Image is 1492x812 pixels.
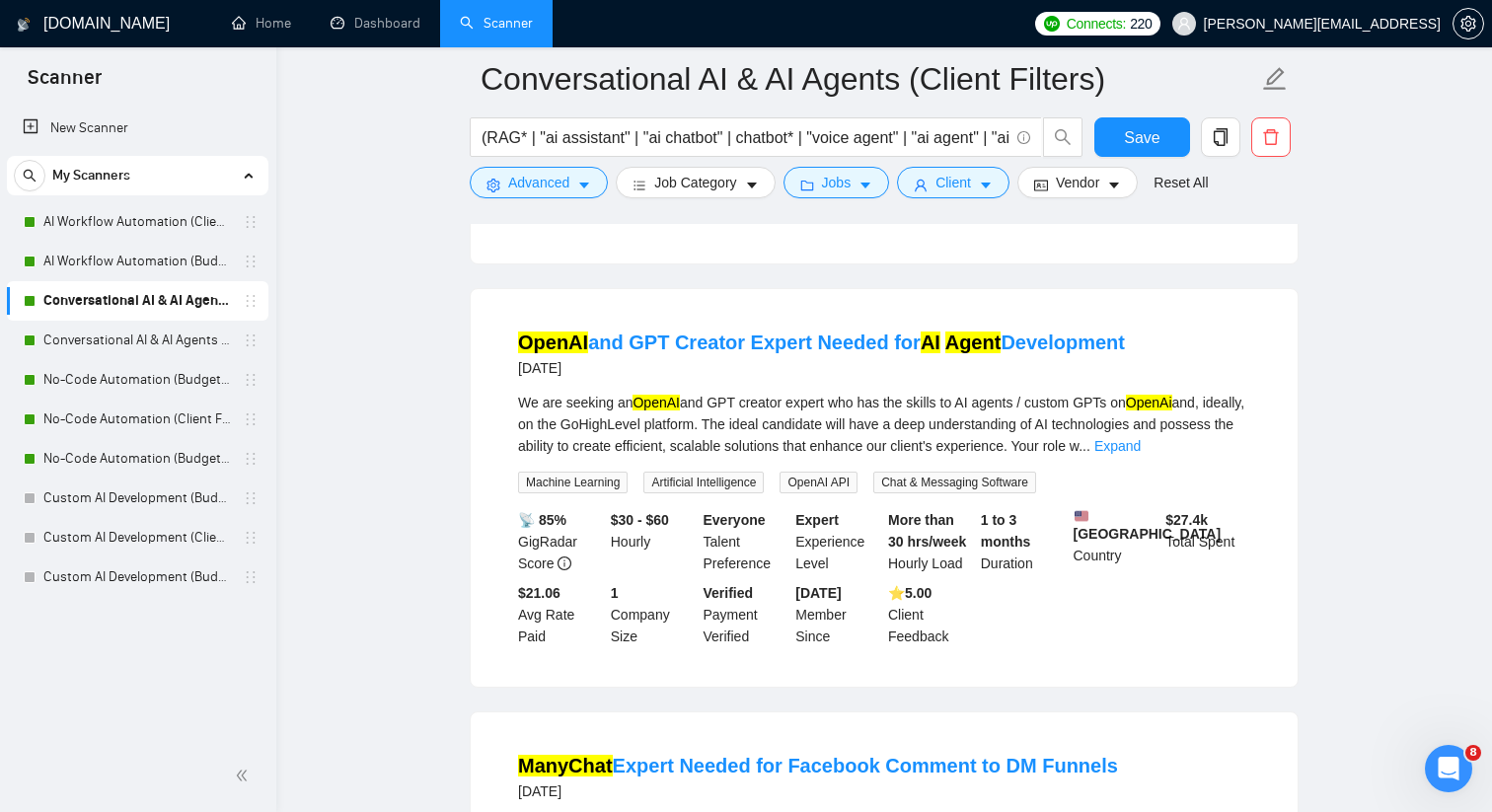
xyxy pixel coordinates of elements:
[482,125,1008,150] input: Search Freelance Jobs...
[232,15,291,32] a: homeHome
[43,242,231,281] a: AI Workflow Automation (Budget Filters)
[235,766,255,785] span: double-left
[243,293,259,309] span: holder
[704,585,754,601] b: Verified
[243,214,259,230] span: holder
[518,512,566,528] b: 📡 85%
[884,509,977,574] div: Hourly Load
[243,530,259,546] span: holder
[858,178,872,192] span: caret-down
[795,585,841,601] b: [DATE]
[558,556,571,570] span: info-circle
[1454,16,1483,32] span: setting
[897,167,1009,198] button: userClientcaret-down
[518,332,1125,353] a: OpenAIand GPT Creator Expert Needed forAI AgentDevelopment
[518,356,1125,380] div: [DATE]
[607,582,700,647] div: Company Size
[43,400,231,439] a: No-Code Automation (Client Filters)
[43,281,231,321] a: Conversational AI & AI Agents (Client Filters)
[243,451,259,467] span: holder
[791,582,884,647] div: Member Since
[1079,438,1090,454] span: ...
[1161,509,1254,574] div: Total Spent
[704,512,766,528] b: Everyone
[888,585,932,601] b: ⭐️ 5.00
[577,178,591,192] span: caret-down
[43,202,231,242] a: AI Workflow Automation (Client Filters)
[795,512,839,528] b: Expert
[331,15,420,32] a: dashboardDashboard
[1044,16,1060,32] img: upwork-logo.png
[7,109,268,148] li: New Scanner
[1453,16,1484,32] a: setting
[643,472,764,493] span: Artificial Intelligence
[1177,17,1191,31] span: user
[945,332,1002,353] mark: Agent
[1202,128,1239,146] span: copy
[460,15,533,32] a: searchScanner
[921,332,940,353] mark: AI
[888,512,966,550] b: More than 30 hrs/week
[12,63,117,105] span: Scanner
[633,178,646,192] span: bars
[518,392,1250,457] div: We are seeking an and GPT creator expert who has the skills to AI agents / custom GPTs on and, id...
[1124,125,1159,150] span: Save
[470,167,608,198] button: settingAdvancedcaret-down
[43,479,231,518] a: Custom AI Development (Budget Filter)
[243,372,259,388] span: holder
[1067,13,1126,35] span: Connects:
[508,172,569,193] span: Advanced
[607,509,700,574] div: Hourly
[1044,128,1082,146] span: search
[700,509,792,574] div: Talent Preference
[1056,172,1099,193] span: Vendor
[1075,509,1088,523] img: 🇺🇸
[518,472,628,493] span: Machine Learning
[43,360,231,400] a: No-Code Automation (Budget Filters)
[1017,131,1030,144] span: info-circle
[822,172,852,193] span: Jobs
[17,9,31,40] img: logo
[700,582,792,647] div: Payment Verified
[616,167,775,198] button: barsJob Categorycaret-down
[518,755,613,776] mark: ManyChat
[783,167,890,198] button: folderJobscaret-down
[243,490,259,506] span: holder
[52,156,130,195] span: My Scanners
[1165,512,1208,528] b: $ 27.4k
[745,178,759,192] span: caret-down
[1017,167,1138,198] button: idcardVendorcaret-down
[1074,509,1222,542] b: [GEOGRAPHIC_DATA]
[1453,8,1484,39] button: setting
[1070,509,1162,574] div: Country
[243,332,259,348] span: holder
[518,779,1118,803] div: [DATE]
[1130,13,1152,35] span: 220
[514,509,607,574] div: GigRadar Score
[981,512,1031,550] b: 1 to 3 months
[7,156,268,597] li: My Scanners
[514,582,607,647] div: Avg Rate Paid
[1201,117,1240,157] button: copy
[977,509,1070,574] div: Duration
[914,178,928,192] span: user
[243,254,259,269] span: holder
[1094,117,1190,157] button: Save
[518,332,588,353] mark: OpenAI
[935,172,971,193] span: Client
[14,160,45,191] button: search
[1107,178,1121,192] span: caret-down
[654,172,736,193] span: Job Category
[43,321,231,360] a: Conversational AI & AI Agents (Budget Filters)
[611,585,619,601] b: 1
[1034,178,1048,192] span: idcard
[518,585,560,601] b: $21.06
[243,411,259,427] span: holder
[1252,128,1290,146] span: delete
[43,439,231,479] a: No-Code Automation (Budget Filters W4, Aug)
[1094,438,1141,454] a: Expand
[1154,172,1208,193] a: Reset All
[43,557,231,597] a: Custom AI Development (Budget Filters)
[791,509,884,574] div: Experience Level
[1043,117,1082,157] button: search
